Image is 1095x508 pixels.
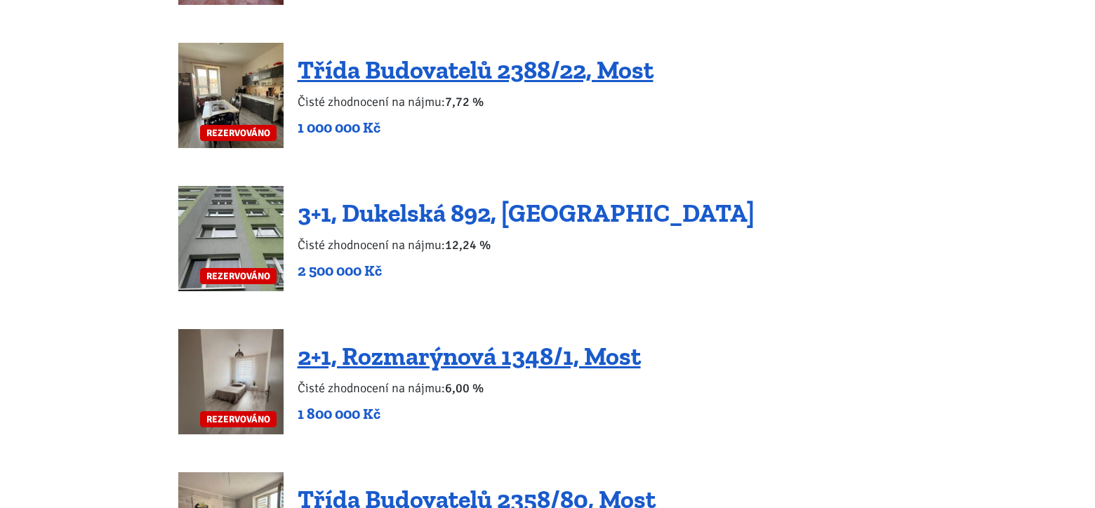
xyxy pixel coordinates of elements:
a: REZERVOVÁNO [178,43,284,148]
p: Čisté zhodnocení na nájmu: [298,235,755,255]
p: Čisté zhodnocení na nájmu: [298,92,653,112]
b: 6,00 % [445,380,484,396]
a: REZERVOVÁNO [178,186,284,291]
p: 1 800 000 Kč [298,404,641,424]
span: REZERVOVÁNO [200,268,277,284]
a: REZERVOVÁNO [178,329,284,434]
b: 7,72 % [445,94,484,109]
p: Čisté zhodnocení na nájmu: [298,378,641,398]
span: REZERVOVÁNO [200,411,277,427]
a: 2+1, Rozmarýnová 1348/1, Most [298,341,641,371]
span: REZERVOVÁNO [200,125,277,141]
b: 12,24 % [445,237,491,253]
p: 1 000 000 Kč [298,118,653,138]
p: 2 500 000 Kč [298,261,755,281]
a: Třída Budovatelů 2388/22, Most [298,55,653,85]
a: 3+1, Dukelská 892, [GEOGRAPHIC_DATA] [298,198,755,228]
